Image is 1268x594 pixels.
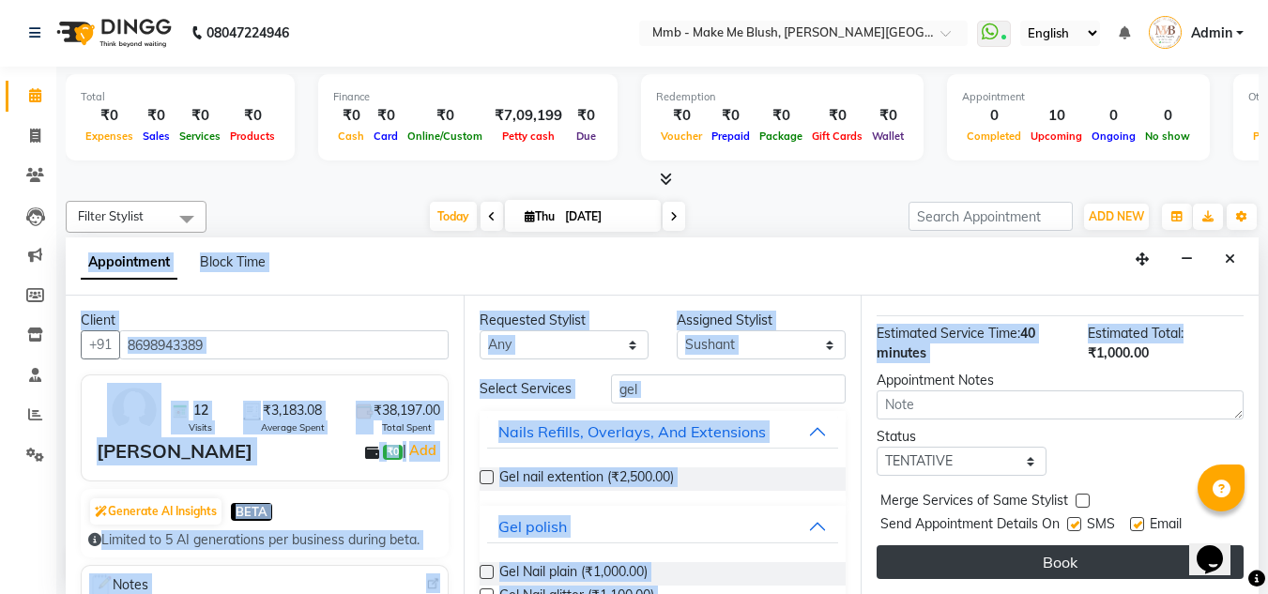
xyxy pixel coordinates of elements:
[90,498,222,525] button: Generate AI Insights
[498,420,766,443] div: Nails Refills, Overlays, And Extensions
[175,129,225,143] span: Services
[487,105,570,127] div: ₹7,09,199
[1088,344,1149,361] span: ₹1,000.00
[333,129,369,143] span: Cash
[78,208,144,223] span: Filter Stylist
[263,401,322,420] span: ₹3,183.08
[374,401,440,420] span: ₹38,197.00
[1087,129,1140,143] span: Ongoing
[707,129,755,143] span: Prepaid
[520,209,559,223] span: Thu
[962,129,1026,143] span: Completed
[382,420,432,434] span: Total Spent
[487,415,839,449] button: Nails Refills, Overlays, And Extensions
[81,129,138,143] span: Expenses
[1149,16,1182,49] img: Admin
[403,129,487,143] span: Online/Custom
[656,105,707,127] div: ₹0
[403,439,439,462] span: |
[1026,129,1087,143] span: Upcoming
[755,105,807,127] div: ₹0
[498,515,567,538] div: Gel polish
[880,491,1068,514] span: Merge Services of Same Stylist
[81,311,449,330] div: Client
[369,105,403,127] div: ₹0
[138,105,175,127] div: ₹0
[406,439,439,462] a: Add
[81,330,120,359] button: +91
[1216,245,1244,274] button: Close
[261,420,325,434] span: Average Spent
[480,311,649,330] div: Requested Stylist
[369,129,403,143] span: Card
[707,105,755,127] div: ₹0
[48,7,176,59] img: logo
[81,246,177,280] span: Appointment
[1140,105,1195,127] div: 0
[877,427,1046,447] div: Status
[877,325,1020,342] span: Estimated Service Time:
[97,437,252,465] div: [PERSON_NAME]
[383,445,403,460] span: ₹0
[677,311,846,330] div: Assigned Stylist
[403,105,487,127] div: ₹0
[189,420,212,434] span: Visits
[81,89,280,105] div: Total
[1026,105,1087,127] div: 10
[1150,514,1182,538] span: Email
[466,379,597,399] div: Select Services
[231,503,272,521] span: BETA
[333,89,603,105] div: Finance
[200,253,266,270] span: Block Time
[138,129,175,143] span: Sales
[430,202,477,231] span: Today
[1089,209,1144,223] span: ADD NEW
[499,562,648,586] span: Gel Nail plain (₹1,000.00)
[755,129,807,143] span: Package
[499,467,674,491] span: Gel nail extention (₹2,500.00)
[1087,514,1115,538] span: SMS
[1088,325,1184,342] span: Estimated Total:
[572,129,601,143] span: Due
[225,105,280,127] div: ₹0
[559,203,653,231] input: 2025-09-04
[1191,23,1232,43] span: Admin
[88,530,441,550] div: Limited to 5 AI generations per business during beta.
[962,105,1026,127] div: 0
[880,514,1060,538] span: Send Appointment Details On
[1189,519,1249,575] iframe: chat widget
[333,105,369,127] div: ₹0
[1140,129,1195,143] span: No show
[807,105,867,127] div: ₹0
[611,374,846,404] input: Search by service name
[962,89,1195,105] div: Appointment
[497,129,559,143] span: Petty cash
[81,105,138,127] div: ₹0
[206,7,289,59] b: 08047224946
[1084,204,1149,230] button: ADD NEW
[225,129,280,143] span: Products
[193,401,208,420] span: 12
[1087,105,1140,127] div: 0
[867,105,909,127] div: ₹0
[867,129,909,143] span: Wallet
[119,330,449,359] input: Search by Name/Mobile/Email/Code
[807,129,867,143] span: Gift Cards
[909,202,1073,231] input: Search Appointment
[570,105,603,127] div: ₹0
[175,105,225,127] div: ₹0
[656,129,707,143] span: Voucher
[656,89,909,105] div: Redemption
[877,545,1244,579] button: Book
[487,510,839,543] button: Gel polish
[877,371,1244,390] div: Appointment Notes
[107,383,161,437] img: avatar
